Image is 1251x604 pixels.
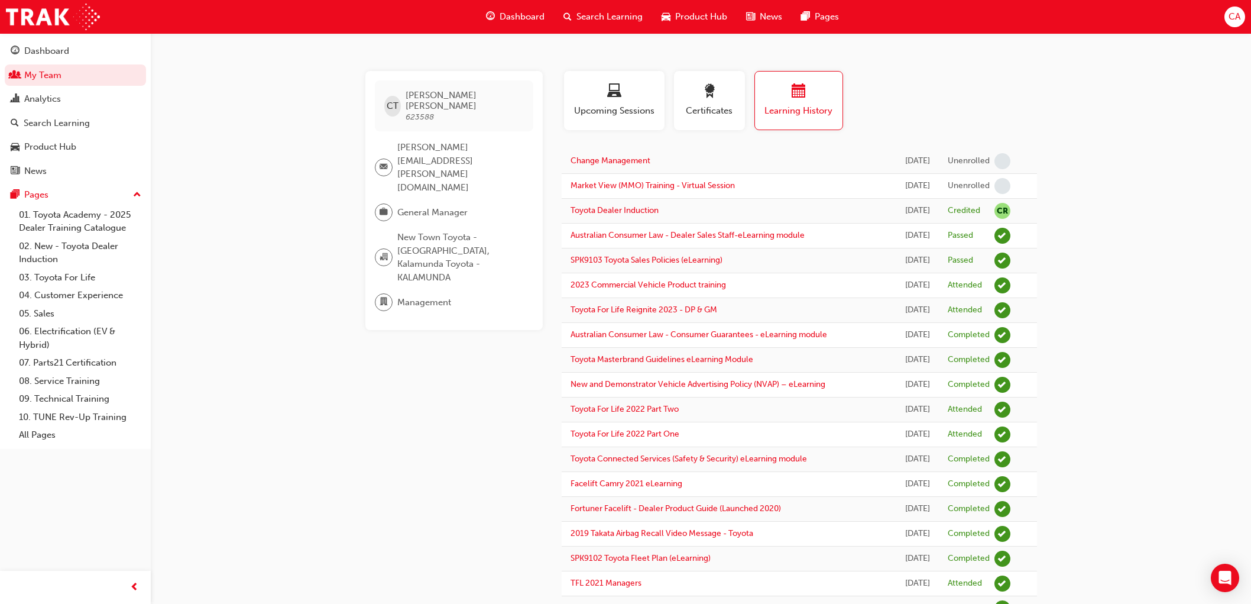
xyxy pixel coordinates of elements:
div: Unenrolled [948,180,990,192]
button: Learning History [754,71,843,130]
span: Upcoming Sessions [573,104,656,118]
a: News [5,160,146,182]
div: Completed [948,454,990,465]
span: news-icon [11,166,20,177]
span: prev-icon [130,580,139,595]
a: pages-iconPages [792,5,848,29]
button: Pages [5,184,146,206]
a: Fortuner Facelift - Dealer Product Guide (Launched 2020) [571,503,781,513]
span: Learning History [764,104,834,118]
span: CT [387,99,398,113]
a: Change Management [571,156,650,166]
span: pages-icon [11,190,20,201]
div: Mon May 06 2024 12:39:30 GMT+0800 (Australian Western Standard Time) [905,229,930,243]
div: Attended [948,578,982,589]
a: SPK9103 Toyota Sales Policies (eLearning) [571,255,722,265]
a: Toyota For Life 2022 Part One [571,429,679,439]
div: Product Hub [24,140,76,154]
div: Credited [948,205,980,217]
span: News [760,10,782,24]
a: Australian Consumer Law - Dealer Sales Staff-eLearning module [571,230,805,240]
span: learningRecordVerb_COMPLETE-icon [994,377,1010,393]
span: learningRecordVerb_COMPLETE-icon [994,327,1010,343]
div: Wed May 04 2022 22:00:00 GMT+0800 (Australian Western Standard Time) [905,378,930,392]
div: Wed Jun 09 2021 22:00:00 GMT+0800 (Australian Western Standard Time) [905,502,930,516]
span: learningRecordVerb_COMPLETE-icon [994,551,1010,567]
span: award-icon [702,84,717,100]
span: up-icon [133,188,141,203]
a: TFL 2021 Managers [571,578,641,588]
div: Pages [24,188,48,202]
div: Passed [948,230,973,241]
div: Tue Mar 25 2025 20:00:00 GMT+0800 (Australian Western Standard Time) [905,204,930,218]
span: search-icon [563,9,572,24]
span: learningRecordVerb_PASS-icon [994,253,1010,269]
div: Thu Sep 21 2023 22:00:00 GMT+0800 (Australian Western Standard Time) [905,279,930,292]
span: department-icon [380,295,388,310]
div: Thu Jun 19 2025 07:50:10 GMT+0800 (Australian Western Standard Time) [905,154,930,168]
span: people-icon [11,70,20,81]
div: Wed May 04 2022 22:00:00 GMT+0800 (Australian Western Standard Time) [905,353,930,367]
a: 08. Service Training [14,372,146,390]
div: Unenrolled [948,156,990,167]
a: 04. Customer Experience [14,286,146,305]
span: briefcase-icon [380,205,388,220]
div: Search Learning [24,117,90,130]
span: General Manager [397,206,468,219]
span: calendar-icon [792,84,806,100]
div: Mon Oct 31 2022 22:00:00 GMT+0800 (Australian Western Standard Time) [905,328,930,342]
div: Attended [948,404,982,415]
a: search-iconSearch Learning [554,5,652,29]
a: Dashboard [5,40,146,62]
a: All Pages [14,426,146,444]
span: email-icon [380,160,388,175]
button: CA [1224,7,1245,27]
span: learningRecordVerb_COMPLETE-icon [994,501,1010,517]
a: news-iconNews [737,5,792,29]
a: car-iconProduct Hub [652,5,737,29]
span: null-icon [994,203,1010,219]
span: guage-icon [486,9,495,24]
button: Upcoming Sessions [564,71,665,130]
span: Management [397,296,451,309]
span: learningRecordVerb_ATTEND-icon [994,427,1010,442]
span: learningRecordVerb_PASS-icon [994,228,1010,244]
div: Thu Feb 29 2024 08:00:00 GMT+0800 (Australian Western Standard Time) [905,254,930,267]
span: learningRecordVerb_ATTEND-icon [994,302,1010,318]
a: Toyota Masterbrand Guidelines eLearning Module [571,354,753,364]
span: learningRecordVerb_NONE-icon [994,178,1010,194]
a: Search Learning [5,112,146,134]
div: Open Intercom Messenger [1211,564,1239,592]
div: News [24,164,47,178]
a: SPK9102 Toyota Fleet Plan (eLearning) [571,553,711,563]
span: learningRecordVerb_NONE-icon [994,153,1010,169]
a: Australian Consumer Law - Consumer Guarantees - eLearning module [571,330,827,340]
span: Dashboard [500,10,545,24]
div: Completed [948,503,990,515]
a: My Team [5,64,146,86]
a: 2019 Takata Airbag Recall Video Message - Toyota [571,528,753,538]
a: 09. Technical Training [14,390,146,408]
span: [PERSON_NAME] [PERSON_NAME] [406,90,523,111]
a: Toyota Connected Services (Safety & Security) eLearning module [571,454,807,464]
span: learningRecordVerb_COMPLETE-icon [994,352,1010,368]
div: Passed [948,255,973,266]
div: Analytics [24,92,61,106]
span: guage-icon [11,46,20,57]
span: news-icon [746,9,755,24]
span: Search Learning [576,10,643,24]
span: learningRecordVerb_COMPLETE-icon [994,526,1010,542]
div: Wed Jul 12 2023 22:00:00 GMT+0800 (Australian Western Standard Time) [905,303,930,317]
span: Product Hub [675,10,727,24]
a: Toyota For Life 2022 Part Two [571,404,679,414]
div: Dashboard [24,44,69,58]
span: car-icon [11,142,20,153]
span: learningRecordVerb_ATTEND-icon [994,576,1010,592]
div: Attended [948,280,982,291]
div: Mon Apr 04 2022 22:00:00 GMT+0800 (Australian Western Standard Time) [905,403,930,416]
span: [PERSON_NAME][EMAIL_ADDRESS][PERSON_NAME][DOMAIN_NAME] [397,141,524,194]
a: Product Hub [5,136,146,158]
div: Wed Jun 09 2021 22:00:00 GMT+0800 (Australian Western Standard Time) [905,453,930,466]
span: Certificates [683,104,736,118]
